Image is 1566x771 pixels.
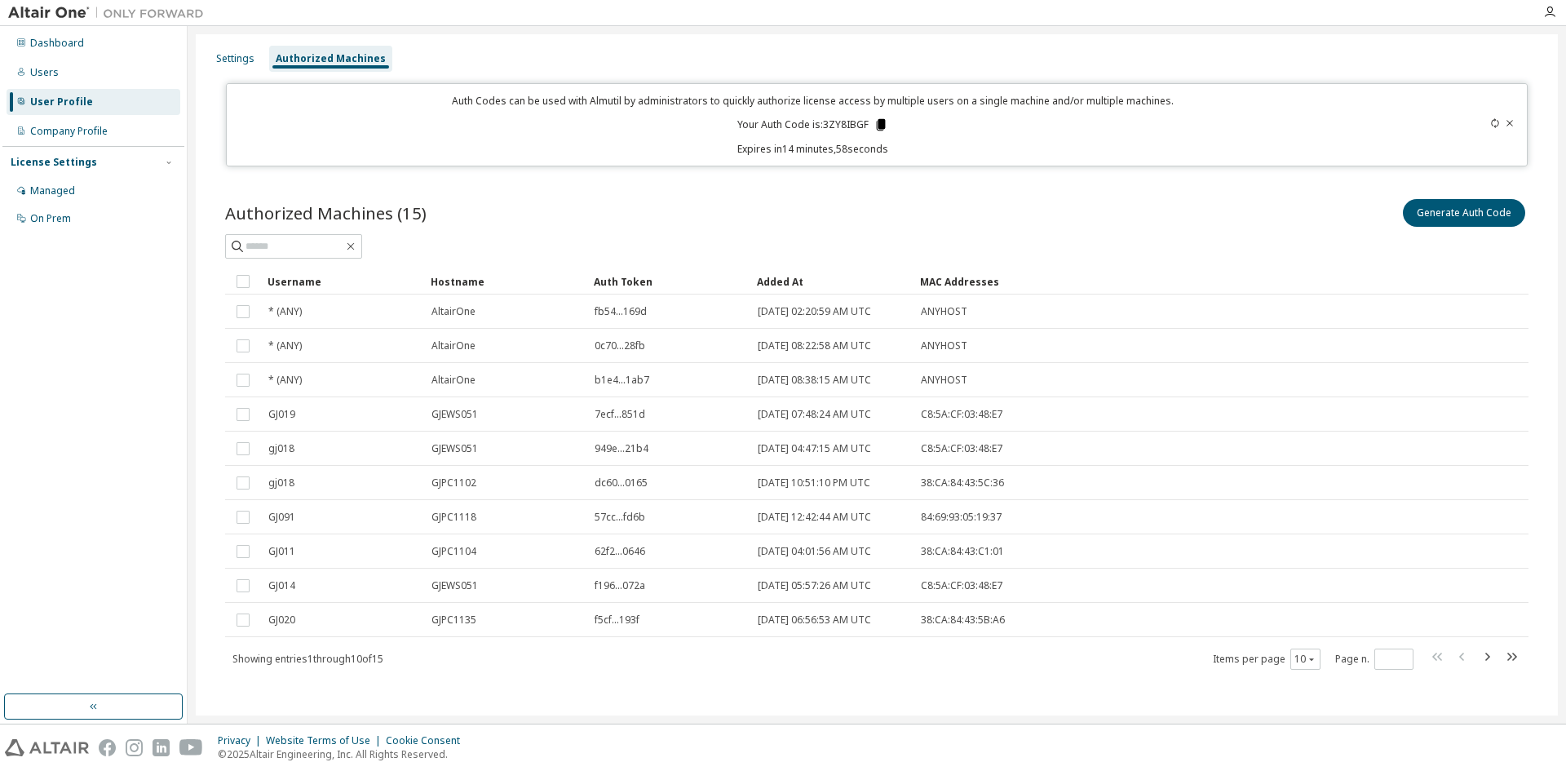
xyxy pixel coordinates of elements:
div: Managed [30,184,75,197]
span: GJPC1135 [431,614,476,627]
div: Users [30,66,59,79]
div: Authorized Machines [276,52,386,65]
span: [DATE] 08:38:15 AM UTC [758,374,871,387]
span: ANYHOST [921,339,967,352]
span: ANYHOST [921,305,967,318]
img: linkedin.svg [153,739,170,756]
span: 7ecf...851d [595,408,645,421]
div: User Profile [30,95,93,109]
span: [DATE] 07:48:24 AM UTC [758,408,871,421]
span: AltairOne [431,339,476,352]
span: f196...072a [595,579,645,592]
img: facebook.svg [99,739,116,756]
span: GJ019 [268,408,295,421]
img: youtube.svg [179,739,203,756]
span: Page n. [1335,649,1413,670]
p: Expires in 14 minutes, 58 seconds [237,142,1390,156]
button: Generate Auth Code [1403,199,1525,227]
div: Settings [216,52,254,65]
span: 949e...21b4 [595,442,648,455]
span: * (ANY) [268,305,302,318]
span: GJ020 [268,614,295,627]
span: dc60...0165 [595,476,648,490]
div: License Settings [11,156,97,169]
span: 84:69:93:05:19:37 [921,511,1002,524]
span: b1e4...1ab7 [595,374,649,387]
div: Auth Token [594,268,744,295]
span: [DATE] 04:47:15 AM UTC [758,442,871,455]
span: Items per page [1213,649,1320,670]
span: 62f2...0646 [595,545,645,558]
p: Auth Codes can be used with Almutil by administrators to quickly authorize license access by mult... [237,94,1390,108]
span: GJPC1104 [431,545,476,558]
div: Privacy [218,734,266,747]
div: Dashboard [30,37,84,50]
span: ANYHOST [921,374,967,387]
span: [DATE] 12:42:44 AM UTC [758,511,871,524]
button: 10 [1294,653,1316,666]
p: Your Auth Code is: 3ZY8IBGF [737,117,888,132]
div: Hostname [431,268,581,295]
span: GJPC1102 [431,476,476,490]
span: 38:CA:84:43:5B:A6 [921,614,1005,627]
span: Authorized Machines (15) [225,202,427,224]
img: instagram.svg [126,739,143,756]
div: Added At [757,268,907,295]
span: 57cc...fd6b [595,511,645,524]
div: Company Profile [30,125,108,138]
div: Cookie Consent [386,734,470,747]
span: C8:5A:CF:03:48:E7 [921,579,1002,592]
span: [DATE] 02:20:59 AM UTC [758,305,871,318]
span: GJ091 [268,511,295,524]
span: GJEWS051 [431,442,478,455]
span: GJEWS051 [431,579,478,592]
span: 0c70...28fb [595,339,645,352]
span: f5cf...193f [595,614,639,627]
span: AltairOne [431,374,476,387]
span: [DATE] 10:51:10 PM UTC [758,476,870,490]
span: GJ011 [268,545,295,558]
div: Website Terms of Use [266,734,386,747]
span: 38:CA:84:43:5C:36 [921,476,1004,490]
span: * (ANY) [268,374,302,387]
span: GJPC1118 [431,511,476,524]
span: AltairOne [431,305,476,318]
span: [DATE] 06:56:53 AM UTC [758,614,871,627]
div: On Prem [30,212,71,225]
span: Showing entries 1 through 10 of 15 [232,652,383,666]
span: gj018 [268,476,294,490]
span: C8:5A:CF:03:48:E7 [921,442,1002,455]
span: * (ANY) [268,339,302,352]
span: [DATE] 08:22:58 AM UTC [758,339,871,352]
span: gj018 [268,442,294,455]
div: MAC Addresses [920,268,1349,295]
p: © 2025 Altair Engineering, Inc. All Rights Reserved. [218,747,470,761]
span: [DATE] 05:57:26 AM UTC [758,579,871,592]
span: C8:5A:CF:03:48:E7 [921,408,1002,421]
span: fb54...169d [595,305,647,318]
span: [DATE] 04:01:56 AM UTC [758,545,871,558]
img: altair_logo.svg [5,739,89,756]
img: Altair One [8,5,212,21]
div: Username [268,268,418,295]
span: GJEWS051 [431,408,478,421]
span: GJ014 [268,579,295,592]
span: 38:CA:84:43:C1:01 [921,545,1004,558]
